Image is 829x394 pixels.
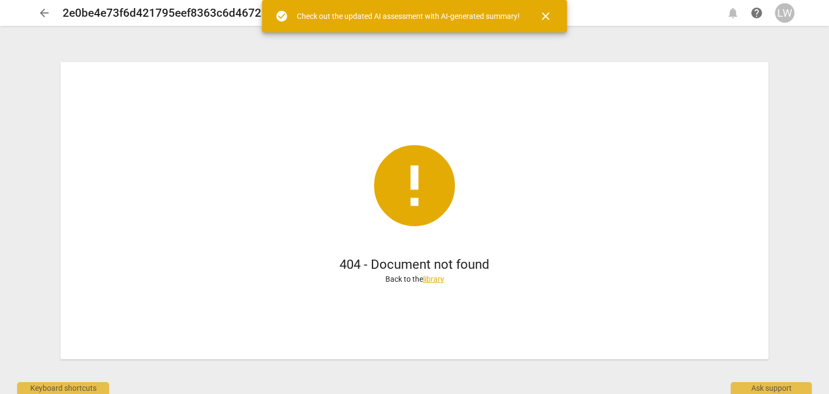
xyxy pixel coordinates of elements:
span: close [539,10,552,23]
a: library [423,275,444,283]
div: Ask support [731,382,812,394]
span: help [750,6,763,19]
span: error [366,137,463,234]
h2: 2e0be4e73f6d421795eef8363c6d4672 [63,6,261,20]
button: LW [775,3,794,23]
div: Check out the updated AI assessment with AI-generated summary! [297,11,520,22]
h1: 404 - Document not found [339,256,490,274]
a: Help [747,3,766,23]
button: Close [533,3,559,29]
div: Keyboard shortcuts [17,382,109,394]
span: arrow_back [38,6,51,19]
span: check_circle [275,10,288,23]
p: Back to the [385,274,444,285]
